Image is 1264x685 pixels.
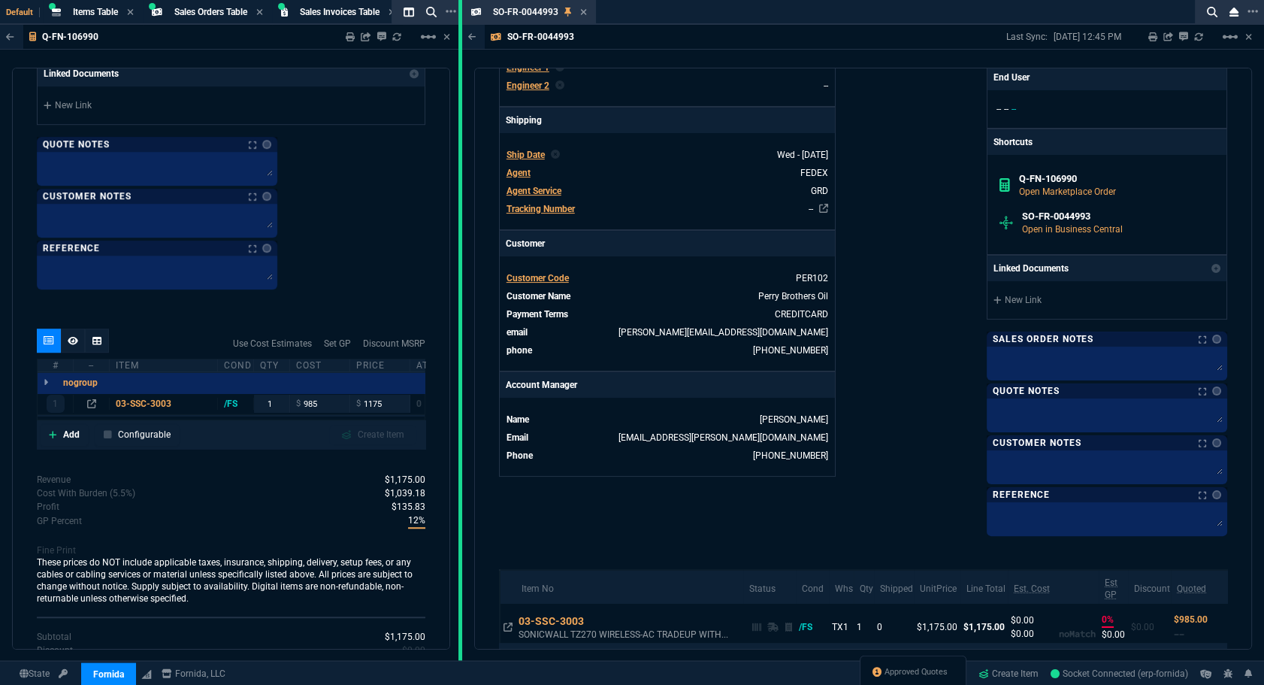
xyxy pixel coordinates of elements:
[551,148,560,162] nx-icon: Clear selected rep
[1011,627,1059,641] p: $0.00
[993,71,1030,84] p: End User
[507,309,568,320] span: Payment Terms
[1051,668,1188,679] span: Socket Connected (erp-fornida)
[507,186,561,196] span: Agent Service
[1174,614,1208,625] span: Quoted Cost
[796,273,828,283] span: PER102
[506,343,829,358] tr: (229) 924-0306
[777,150,828,160] span: 2025-09-24T00:00:00.000Z
[408,514,425,529] span: With Burden (5.5%)
[443,31,450,43] a: Hide Workbench
[1019,185,1215,199] p: Open Marketplace Order
[110,359,218,371] div: Item
[370,473,425,486] p: spec.value
[829,570,854,604] th: Whs
[324,337,351,350] a: Set GP
[254,359,290,371] div: qty
[775,309,828,320] span: CREDITCARD
[388,644,425,657] p: spec.value
[1019,173,1215,185] h6: Q-FN-106990
[233,337,312,350] a: Use Cost Estimates
[507,273,569,283] span: Customer Code
[1054,31,1121,43] p: [DATE] 12:45 PM
[116,398,211,410] div: 03-SSC-3003
[507,80,549,91] span: Engineer 2
[402,645,425,656] span: 0
[356,398,361,410] span: $
[917,620,957,634] p: $1,175.00
[516,570,743,604] th: Item No
[507,168,531,178] span: Agent
[507,327,528,338] span: email
[884,666,948,678] span: Approved Quotes
[1006,31,1054,43] p: Last Sync:
[43,242,100,254] p: Reference
[296,398,301,410] span: $
[1012,104,1016,114] span: --
[420,3,443,21] nx-icon: Search
[493,7,558,17] span: SO-FR-0044993
[507,432,528,443] span: Email
[6,32,14,42] nx-icon: Back to Table
[824,80,828,91] span: --
[972,662,1045,685] a: Create Item
[506,271,829,286] tr: undefined
[506,202,829,217] tr: undefined
[506,165,829,180] tr: undefined
[799,620,827,634] div: /FS
[6,8,40,17] span: Default
[503,622,513,632] nx-icon: Open In Opposite Panel
[290,359,350,371] div: cost
[760,414,828,425] a: [PERSON_NAME]
[993,293,1220,307] a: New Link
[54,667,72,680] a: API TOKEN
[993,333,1093,345] p: Sales Order Notes
[224,398,252,410] div: /FS
[580,7,587,19] nx-icon: Close Tab
[800,168,828,178] span: FEDEX
[370,630,425,644] p: spec.value
[507,450,533,461] span: Phone
[1022,223,1214,236] p: Open in Business Central
[1051,667,1188,680] a: OxlYJePWC9kIJuQCAAC8
[1004,104,1008,114] span: --
[63,428,80,441] p: Add
[753,345,828,356] a: (229) 924-0306
[38,359,74,371] div: #
[410,359,446,371] div: ATS
[993,385,1060,397] p: Quote Notes
[256,7,263,19] nx-icon: Close Tab
[37,486,135,500] p: Cost With Burden (5.5%)
[618,432,828,443] a: [EMAIL_ADDRESS][PERSON_NAME][DOMAIN_NAME]
[43,138,110,150] p: Quote Notes
[392,502,425,512] span: With Burden (5.5%)
[37,473,71,486] p: Revenue
[811,186,828,196] span: GRD
[363,337,425,350] a: Discount MSRP
[1102,628,1125,641] p: $0.00
[43,190,131,202] p: Customer Notes
[854,570,874,604] th: Qty
[796,570,830,604] th: Cond
[854,604,874,651] td: 1
[507,150,545,160] span: Ship Date
[507,414,529,425] span: Name
[519,614,598,629] div: 03-SSC-3003
[914,570,960,604] th: UnitPrice
[1174,629,1184,640] span: --
[507,291,570,302] span: Customer Name
[1177,583,1206,594] abbr: Quoted Cost and Sourcing Notes. Only applicable on Dash quotes.
[218,359,254,371] div: cond
[63,377,98,389] p: nogroup
[519,629,728,641] p: SONICWALL TZ270 WIRELESS-AC TRADEUP WITH...
[758,291,828,302] a: Perry Brothers Oil
[506,147,829,162] tr: undefined
[1105,577,1117,600] abbr: Estimated using estimated Cost with Burden
[394,514,425,529] p: spec.value
[419,28,437,46] mat-icon: Example home icon
[37,556,425,605] p: These prices do NOT include applicable taxes, insurance, shipping, delivery, setup fees, or any c...
[1011,614,1059,627] p: $0.00
[127,7,134,19] nx-icon: Close Tab
[829,604,854,651] td: TX1
[500,108,835,133] p: Shipping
